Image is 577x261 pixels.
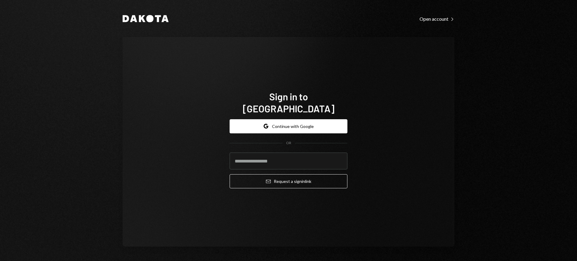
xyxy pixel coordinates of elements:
button: Continue with Google [230,119,347,133]
h1: Sign in to [GEOGRAPHIC_DATA] [230,90,347,114]
div: OR [286,141,291,146]
button: Request a signinlink [230,174,347,188]
a: Open account [420,15,454,22]
div: Open account [420,16,454,22]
